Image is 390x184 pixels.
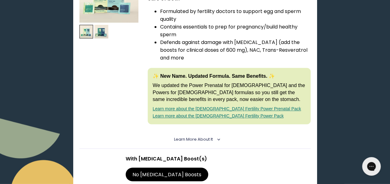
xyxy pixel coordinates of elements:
iframe: Gorgias live chat messenger [359,155,384,178]
a: Learn more about the [DEMOGRAPHIC_DATA] Fertility Power Prenatal Pack [153,106,301,111]
strong: ✨ New Name. Updated Formula. Same Benefits. ✨ [153,73,275,79]
p: We updated the Power Prenatal for [DEMOGRAPHIC_DATA] and the Powers for [DEMOGRAPHIC_DATA] formul... [153,82,306,103]
li: Defends against damage with [MEDICAL_DATA] (add the boosts for clinical doses of 600 mg), NAC, Tr... [160,38,311,62]
p: With [MEDICAL_DATA] Boost(s) [126,155,264,163]
img: thumbnail image [94,25,108,39]
a: Learn more about the [DEMOGRAPHIC_DATA] Fertility Power Pack [153,113,284,118]
img: thumbnail image [79,25,93,39]
i: < [215,138,220,141]
label: No [MEDICAL_DATA] Boosts [126,168,208,181]
li: Formulated by fertility doctors to support egg and sperm quality [160,7,311,23]
span: Learn More About it [174,137,213,142]
li: Contains essentials to prep for pregnancy/build healthy sperm [160,23,311,38]
summary: Learn More About it < [174,137,216,142]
